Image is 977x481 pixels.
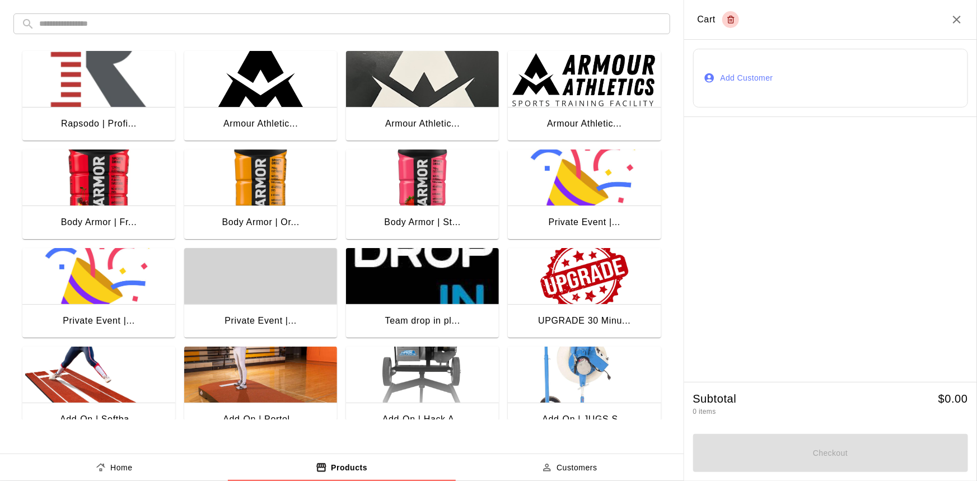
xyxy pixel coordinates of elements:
button: Rapsodo | Profile (one-time)Rapsodo | Profi... [22,51,175,143]
img: Private Event | Deposit [22,248,175,304]
div: Private Event |... [63,314,135,328]
img: Private Event | Remaining Balance [508,150,661,206]
button: Add Customer [693,49,969,108]
button: Close [950,13,964,26]
button: Body Armor | Orange Mango | 20ozBody Armor | Or... [184,150,337,241]
img: Body Armor | Fruit Punch | 20oz [22,150,175,206]
button: Empty cart [722,11,739,28]
div: Add-On | JUGS S... [543,412,627,427]
div: Body Armor | St... [385,215,461,230]
div: Body Armor | Or... [222,215,299,230]
p: Products [331,462,367,474]
button: Body Armor | Strawberry Banana | 20ozBody Armor | St... [346,150,499,241]
button: Private Event | Remaining BalancePrivate Event |... [508,150,661,241]
h5: Subtotal [693,391,737,407]
div: Private Event |... [549,215,621,230]
p: Customers [557,462,597,474]
img: Armour Athletics Decal | Black [184,51,337,107]
img: Armour Athletics Decal | Full [508,51,661,107]
img: Add-On | JUGS Softball Super Changeup Pitching Machine [508,347,661,403]
img: Body Armor | Strawberry Banana | 20oz [346,150,499,206]
div: Rapsodo | Profi... [61,116,137,131]
button: Armour Athletics Decal | FullArmour Athletic... [508,51,661,143]
img: Rapsodo | Profile (one-time) [22,51,175,107]
img: Add-On | Portolite Pitching Mound [184,347,337,403]
button: Add-On | Hack Attack Jr. Baseball Pitching MachineAdd-On | Hack A... [346,347,499,438]
button: UPGRADE 30 Minute > > HourUPGRADE 30 Minu... [508,248,661,340]
img: Body Armor | Orange Mango | 20oz [184,150,337,206]
div: Add-On | Portol... [223,412,298,427]
h5: $ 0.00 [938,391,968,407]
div: Armour Athletic... [385,116,460,131]
div: Add-On | Softba... [60,412,138,427]
button: Add-On | Softball Pitching MatAdd-On | Softba... [22,347,175,438]
div: Private Event |... [225,314,297,328]
span: 0 items [693,408,716,415]
button: Add-On | Portolite Pitching MoundAdd-On | Portol... [184,347,337,438]
div: Armour Athletic... [223,116,298,131]
img: Add-On | Hack Attack Jr. Baseball Pitching Machine [346,347,499,403]
img: UPGRADE 30 Minute > > Hour [508,248,661,304]
button: Private Event |... [184,248,337,340]
button: Body Armor | Fruit Punch | 20ozBody Armor | Fr... [22,150,175,241]
div: Armour Athletic... [547,116,621,131]
div: UPGRADE 30 Minu... [538,314,630,328]
button: Armour Athletics Decal | BlackArmour Athletic... [184,51,337,143]
button: Add-On | JUGS Softball Super Changeup Pitching MachineAdd-On | JUGS S... [508,347,661,438]
img: Armour Athletics Decal | White [346,51,499,107]
div: Team drop in pl... [385,314,460,328]
button: Team drop in player feeTeam drop in pl... [346,248,499,340]
button: Armour Athletics Decal | White Armour Athletic... [346,51,499,143]
button: Private Event | DepositPrivate Event |... [22,248,175,340]
p: Home [110,462,133,474]
img: Add-On | Softball Pitching Mat [22,347,175,403]
div: Add-On | Hack A... [382,412,463,427]
img: Team drop in player fee [346,248,499,304]
div: Body Armor | Fr... [61,215,137,230]
div: Cart [698,11,740,28]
